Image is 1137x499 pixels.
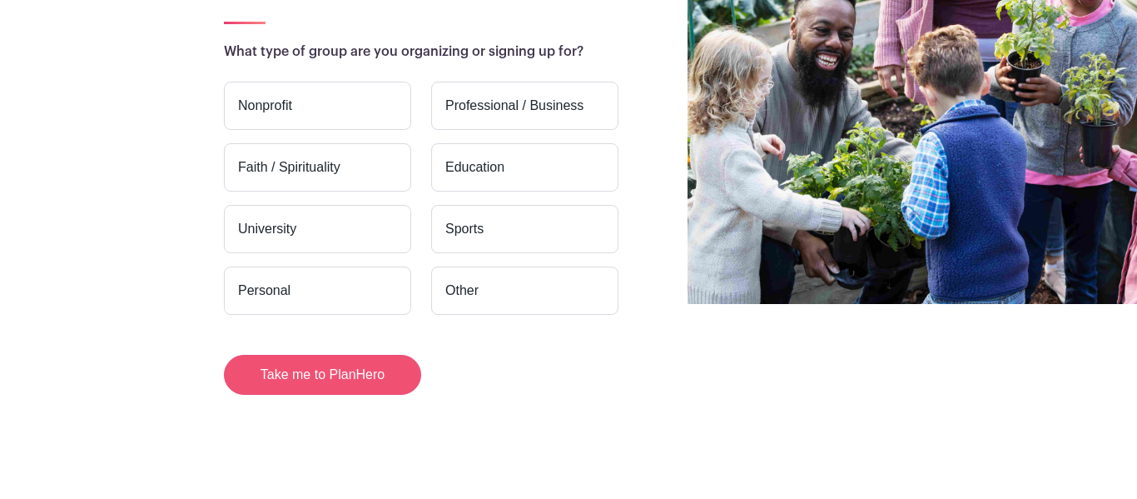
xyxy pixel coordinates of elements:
[431,82,618,130] label: Professional / Business
[224,267,411,315] label: Personal
[431,205,618,253] label: Sports
[224,42,1013,62] p: What type of group are you organizing or signing up for?
[224,355,421,395] button: Take me to PlanHero
[431,267,618,315] label: Other
[431,143,618,192] label: Education
[224,205,411,253] label: University
[224,82,411,130] label: Nonprofit
[224,143,411,192] label: Faith / Spirituality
